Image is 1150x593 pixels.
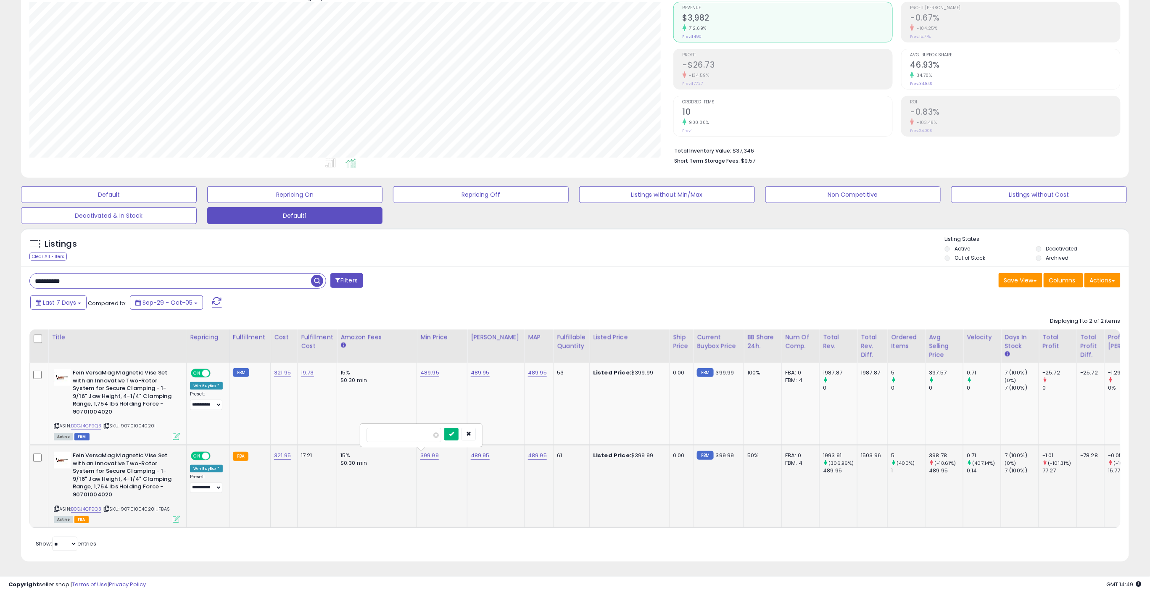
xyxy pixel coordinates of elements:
[557,369,583,377] div: 53
[21,186,197,203] button: Default
[8,581,146,589] div: seller snap | |
[785,459,813,467] div: FBM: 4
[130,295,203,310] button: Sep-29 - Oct-05
[683,13,892,24] h2: $3,982
[528,333,550,342] div: MAP
[891,369,925,377] div: 5
[967,369,1001,377] div: 0.71
[330,273,363,288] button: Filters
[109,580,146,588] a: Privacy Policy
[1005,333,1035,351] div: Days In Stock
[1005,452,1039,459] div: 7 (100%)
[829,460,854,466] small: (306.96%)
[593,452,663,459] div: $399.99
[697,333,740,351] div: Current Buybox Price
[190,333,226,342] div: Repricing
[999,273,1042,287] button: Save View
[54,452,180,522] div: ASIN:
[73,369,175,418] b: Fein VersaMag Magnetic Vise Set with an Innovative Two-Rotor System for Secure Clamping - 1-9/16"...
[861,333,884,359] div: Total Rev. Diff.
[29,253,67,261] div: Clear All Filters
[1005,377,1016,384] small: (0%)
[340,452,410,459] div: 15%
[471,451,490,460] a: 489.95
[891,467,925,474] div: 1
[673,333,690,351] div: Ship Price
[683,100,892,105] span: Ordered Items
[967,452,1001,459] div: 0.71
[190,474,223,493] div: Preset:
[683,34,702,39] small: Prev: $490
[192,370,202,377] span: ON
[1042,467,1076,474] div: 77.27
[686,72,710,79] small: -134.59%
[747,369,775,377] div: 100%
[955,245,970,252] label: Active
[967,333,997,342] div: Velocity
[747,333,778,351] div: BB Share 24h.
[1107,580,1142,588] span: 2025-10-13 14:49 GMT
[935,460,956,466] small: (-18.61%)
[1042,452,1076,459] div: -1.01
[209,370,223,377] span: OFF
[686,119,710,126] small: 900.00%
[54,516,73,523] span: All listings currently available for purchase on Amazon
[683,53,892,58] span: Profit
[1005,467,1039,474] div: 7 (100%)
[190,382,223,390] div: Win BuyBox *
[914,72,932,79] small: 34.70%
[897,460,915,466] small: (400%)
[675,147,732,154] b: Total Inventory Value:
[716,369,734,377] span: 399.99
[1042,333,1073,351] div: Total Profit
[274,369,291,377] a: 321.95
[765,186,941,203] button: Non Competitive
[910,107,1120,119] h2: -0.83%
[823,369,857,377] div: 1987.87
[88,299,127,307] span: Compared to:
[301,369,314,377] a: 19.73
[54,452,71,469] img: 21abMOw53bL._SL40_.jpg
[955,254,985,261] label: Out of Stock
[683,6,892,11] span: Revenue
[967,467,1001,474] div: 0.14
[340,377,410,384] div: $0.30 min
[1084,273,1121,287] button: Actions
[697,368,713,377] small: FBM
[142,298,193,307] span: Sep-29 - Oct-05
[1046,254,1069,261] label: Archived
[697,451,713,460] small: FBM
[785,333,816,351] div: Num of Comp.
[21,207,197,224] button: Deactivated & In Stock
[233,368,249,377] small: FBM
[929,369,963,377] div: 397.57
[785,369,813,377] div: FBA: 0
[73,452,175,501] b: Fein VersaMag Magnetic Vise Set with an Innovative Two-Rotor System for Secure Clamping - 1-9/16"...
[686,25,707,32] small: 712.69%
[716,451,734,459] span: 399.99
[71,422,101,430] a: B0CJ4CP9Q3
[30,295,87,310] button: Last 7 Days
[54,369,180,439] div: ASIN:
[593,369,663,377] div: $399.99
[190,465,223,472] div: Win BuyBox *
[1005,460,1016,466] small: (0%)
[207,186,383,203] button: Repricing On
[683,128,693,133] small: Prev: 1
[747,452,775,459] div: 50%
[528,451,547,460] a: 489.95
[683,60,892,71] h2: -$26.73
[420,369,439,377] a: 489.95
[36,540,96,548] span: Show: entries
[1080,369,1098,377] div: -25.72
[910,60,1120,71] h2: 46.93%
[71,506,101,513] a: B0CJ4CP9Q3
[823,452,857,459] div: 1993.91
[54,433,73,440] span: All listings currently available for purchase on Amazon
[1042,384,1076,392] div: 0
[910,6,1120,11] span: Profit [PERSON_NAME]
[74,433,90,440] span: FBM
[785,452,813,459] div: FBA: 0
[973,460,995,466] small: (407.14%)
[1048,460,1072,466] small: (-101.31%)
